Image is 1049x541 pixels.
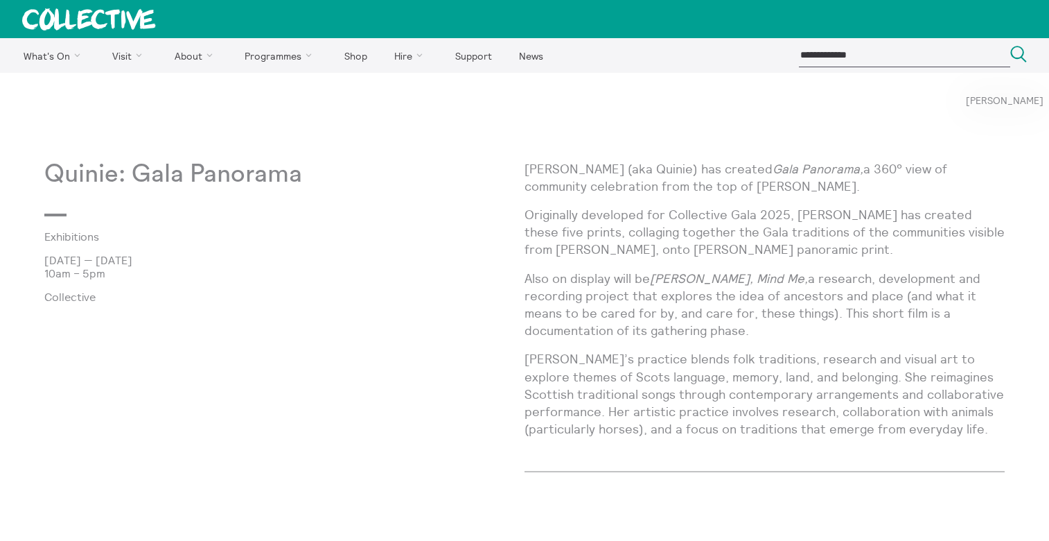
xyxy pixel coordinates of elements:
p: Originally developed for Collective Gala 2025, [PERSON_NAME] has created these five prints, colla... [524,206,1005,259]
a: Exhibitions [44,230,502,243]
p: Also on display will be a research, development and recording project that explores the idea of a... [524,270,1005,340]
p: Quinie: Gala Panorama [44,160,524,189]
a: Programmes [233,38,330,73]
a: Shop [332,38,379,73]
a: News [506,38,555,73]
p: 10am – 5pm [44,267,524,280]
a: Visit [100,38,160,73]
a: What's On [11,38,98,73]
a: Support [443,38,504,73]
a: Hire [382,38,441,73]
p: Collective [44,291,524,303]
em: Gala Panorama, [773,161,863,177]
p: [PERSON_NAME] (aka Quinie) has created a 360° view of community celebration from the top of [PERS... [524,160,1005,195]
a: About [162,38,230,73]
em: [PERSON_NAME], Mind Me, [650,270,808,286]
p: [PERSON_NAME]’s practice blends folk traditions, research and visual art to explore themes of Sco... [524,350,1005,438]
p: [DATE] — [DATE] [44,254,524,266]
